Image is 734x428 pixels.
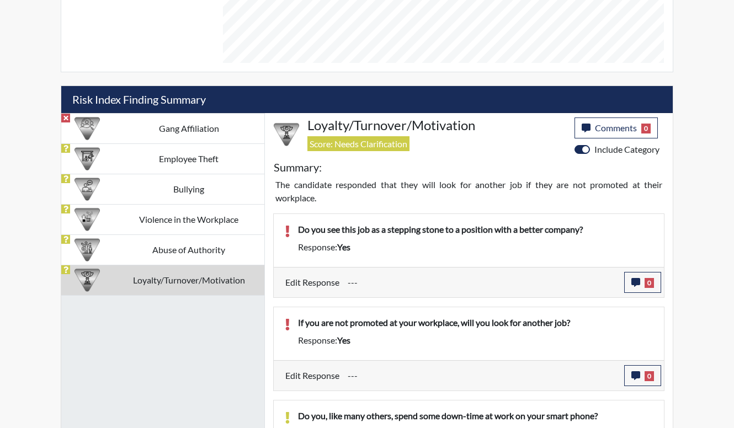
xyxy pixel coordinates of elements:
p: If you are not promoted at your workplace, will you look for another job? [298,316,653,329]
button: 0 [624,272,661,293]
div: Response: [290,334,661,347]
label: Include Category [594,143,659,156]
td: Violence in the Workplace [113,204,264,234]
td: Abuse of Authority [113,234,264,265]
td: Loyalty/Turnover/Motivation [113,265,264,295]
button: 0 [624,365,661,386]
img: CATEGORY%20ICON-01.94e51fac.png [75,237,100,263]
span: 0 [645,278,654,288]
h4: Loyalty/Turnover/Motivation [307,117,566,133]
p: Do you see this job as a stepping stone to a position with a better company? [298,223,653,236]
label: Edit Response [285,365,339,386]
div: Update the test taker's response, the change might impact the score [339,272,624,293]
td: Bullying [113,174,264,204]
img: CATEGORY%20ICON-04.6d01e8fa.png [75,176,100,202]
span: Score: Needs Clarification [307,136,409,151]
td: Gang Affiliation [113,113,264,143]
p: The candidate responded that they will look for another job if they are not promoted at their wor... [275,178,662,205]
h5: Summary: [274,160,322,174]
span: 0 [641,124,651,133]
button: Comments0 [575,117,658,138]
span: Comments [595,122,637,133]
img: CATEGORY%20ICON-17.40ef8247.png [75,267,100,293]
span: yes [337,335,350,345]
td: Employee Theft [113,143,264,174]
span: 0 [645,371,654,381]
span: yes [337,242,350,252]
h5: Risk Index Finding Summary [61,86,673,113]
img: CATEGORY%20ICON-02.2c5dd649.png [75,116,100,141]
label: Edit Response [285,272,339,293]
img: CATEGORY%20ICON-26.eccbb84f.png [75,207,100,232]
div: Update the test taker's response, the change might impact the score [339,365,624,386]
img: CATEGORY%20ICON-17.40ef8247.png [274,122,299,147]
p: Do you, like many others, spend some down-time at work on your smart phone? [298,409,653,422]
img: CATEGORY%20ICON-07.58b65e52.png [75,146,100,172]
div: Response: [290,240,661,254]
